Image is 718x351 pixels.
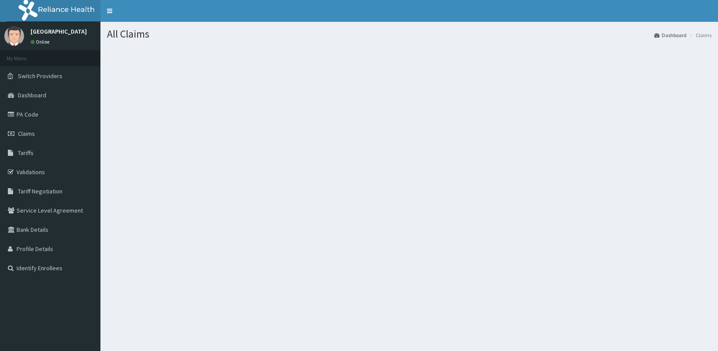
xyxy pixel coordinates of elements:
[18,72,62,80] span: Switch Providers
[654,31,687,39] a: Dashboard
[687,31,711,39] li: Claims
[18,91,46,99] span: Dashboard
[18,187,62,195] span: Tariff Negotiation
[18,130,35,138] span: Claims
[31,39,52,45] a: Online
[107,28,711,40] h1: All Claims
[31,28,87,34] p: [GEOGRAPHIC_DATA]
[4,26,24,46] img: User Image
[18,149,34,157] span: Tariffs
